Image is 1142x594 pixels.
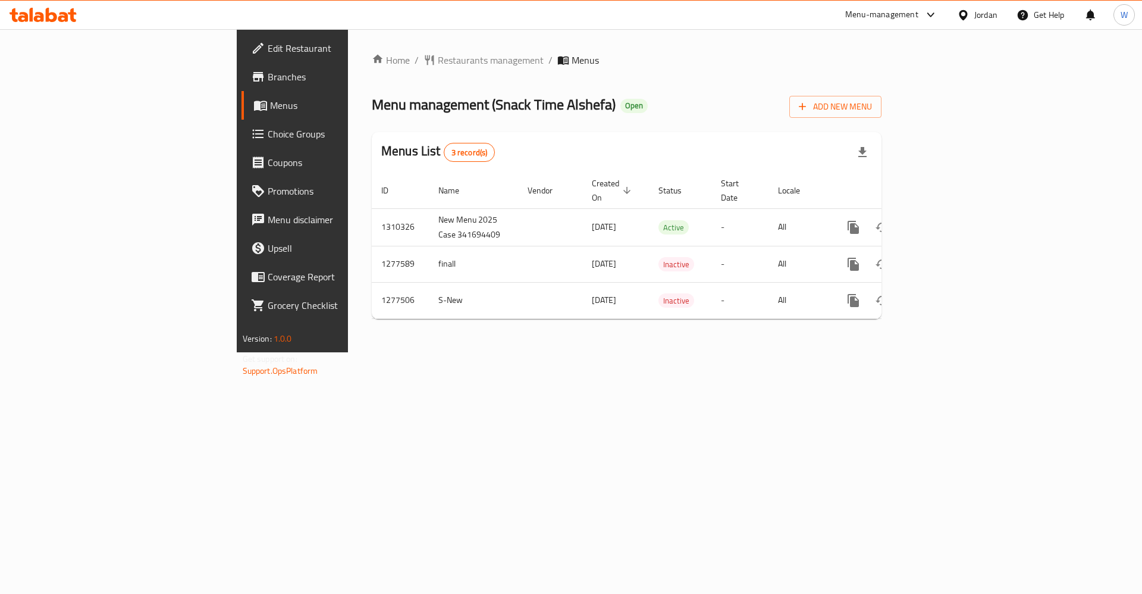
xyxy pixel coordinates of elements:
[241,148,428,177] a: Coupons
[270,98,418,112] span: Menus
[658,220,689,235] div: Active
[868,286,896,315] button: Change Status
[268,212,418,227] span: Menu disclaimer
[241,177,428,205] a: Promotions
[268,41,418,55] span: Edit Restaurant
[721,176,754,205] span: Start Date
[658,293,694,308] div: Inactive
[429,208,518,246] td: New Menu 2025 Case 341694409
[1121,8,1128,21] span: W
[268,298,418,312] span: Grocery Checklist
[592,219,616,235] span: [DATE]
[372,173,963,319] table: enhanced table
[241,262,428,291] a: Coverage Report
[768,208,830,246] td: All
[528,183,568,198] span: Vendor
[444,147,495,158] span: 3 record(s)
[592,176,635,205] span: Created On
[778,183,815,198] span: Locale
[243,363,318,379] a: Support.OpsPlatform
[241,291,428,320] a: Grocery Checklist
[711,246,768,282] td: -
[274,331,292,346] span: 1.0.0
[868,250,896,279] button: Change Status
[438,183,475,198] span: Name
[438,53,544,67] span: Restaurants management
[243,331,272,346] span: Version:
[711,208,768,246] td: -
[658,294,694,308] span: Inactive
[620,99,648,113] div: Open
[268,155,418,170] span: Coupons
[658,183,697,198] span: Status
[658,257,694,271] div: Inactive
[789,96,881,118] button: Add New Menu
[839,213,868,242] button: more
[799,99,872,114] span: Add New Menu
[429,246,518,282] td: finall
[444,143,495,162] div: Total records count
[381,142,495,162] h2: Menus List
[268,184,418,198] span: Promotions
[429,282,518,318] td: S-New
[592,256,616,271] span: [DATE]
[241,205,428,234] a: Menu disclaimer
[830,173,963,209] th: Actions
[268,70,418,84] span: Branches
[241,34,428,62] a: Edit Restaurant
[974,8,997,21] div: Jordan
[711,282,768,318] td: -
[268,241,418,255] span: Upsell
[839,250,868,279] button: more
[658,258,694,271] span: Inactive
[848,138,877,167] div: Export file
[241,120,428,148] a: Choice Groups
[381,183,404,198] span: ID
[548,53,553,67] li: /
[658,221,689,235] span: Active
[620,101,648,111] span: Open
[768,282,830,318] td: All
[241,234,428,262] a: Upsell
[768,246,830,282] td: All
[592,292,616,308] span: [DATE]
[241,62,428,91] a: Branches
[243,351,297,367] span: Get support on:
[868,213,896,242] button: Change Status
[423,53,544,67] a: Restaurants management
[839,286,868,315] button: more
[372,53,881,67] nav: breadcrumb
[845,8,918,22] div: Menu-management
[268,127,418,141] span: Choice Groups
[268,270,418,284] span: Coverage Report
[572,53,599,67] span: Menus
[372,91,616,118] span: Menu management ( Snack Time Alshefa )
[241,91,428,120] a: Menus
